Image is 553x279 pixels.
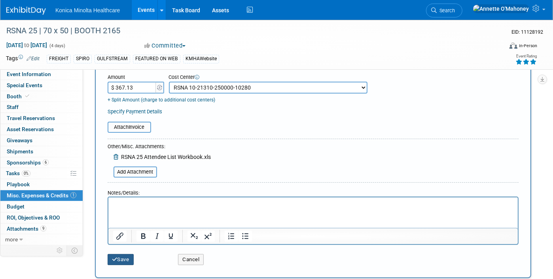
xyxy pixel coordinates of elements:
span: Konica Minolta Healthcare [55,7,120,13]
span: 1 [70,192,76,198]
span: Search [437,8,455,13]
div: Event Rating [515,54,537,58]
div: Notes/Details: [108,186,519,197]
a: more [0,234,83,245]
a: Attachments9 [0,224,83,234]
a: Sponsorships6 [0,157,83,168]
a: ROI, Objectives & ROO [0,212,83,223]
a: Budget [0,201,83,212]
div: FEATURED ON WEB [133,55,180,63]
span: Shipments [7,148,33,155]
td: Toggle Event Tabs [67,245,83,256]
span: ROI, Objectives & ROO [7,214,60,221]
span: to [23,42,30,48]
a: Shipments [0,146,83,157]
div: Other/Misc. Attachments: [108,143,211,152]
a: Misc. Expenses & Credits1 [0,190,83,201]
span: Event ID: 11128192 [511,29,543,35]
span: [DATE] [DATE] [6,42,47,49]
button: Bullet list [239,231,252,242]
span: Staff [7,104,19,110]
button: Superscript [201,231,215,242]
span: Sponsorships [7,159,49,166]
span: Giveaways [7,137,32,143]
a: Playbook [0,179,83,190]
span: 0% [22,170,30,176]
img: Annette O'Mahoney [473,4,529,13]
span: Event Information [7,71,51,77]
div: GULFSTREAM [95,55,130,63]
span: (4 days) [49,43,65,48]
div: RSNA 25 | 70 x 50 | BOOTH 2165 [4,24,492,38]
a: Asset Reservations [0,124,83,135]
span: RSNA 25 Attendee List Workbook.xls [121,154,211,160]
button: Insert/edit link [113,231,127,242]
a: Booth [0,91,83,102]
span: Travel Reservations [7,115,55,121]
div: Event Format [458,41,537,53]
td: Tags [6,54,40,63]
button: Underline [164,231,178,242]
span: Asset Reservations [7,126,54,132]
a: Giveaways [0,135,83,146]
span: more [5,236,18,243]
button: Cancel [178,254,204,265]
a: Event Information [0,69,83,80]
span: Playbook [7,181,30,187]
span: Tasks [6,170,30,176]
div: Cost Center [169,74,367,82]
button: Committed [142,42,189,50]
a: Special Events [0,80,83,91]
a: Tasks0% [0,168,83,179]
span: 6 [43,159,49,165]
div: KMHAWebsite [183,55,219,63]
button: Subscript [187,231,201,242]
span: 9 [40,225,46,231]
a: + Split Amount (charge to additional cost centers) [108,97,215,103]
span: Budget [7,203,25,210]
a: Edit [27,56,40,61]
iframe: Rich Text Area [108,197,518,228]
a: Staff [0,102,83,113]
span: Special Events [7,82,42,88]
a: Specify Payment Details [108,109,162,115]
span: Attachments [7,225,46,232]
a: Search [426,4,462,17]
img: ExhibitDay [6,7,46,15]
button: Bold [136,231,150,242]
img: Format-Inperson.png [509,42,517,49]
div: In-Person [519,43,537,49]
button: Numbered list [225,231,238,242]
button: Save [108,254,134,265]
span: Booth [7,93,31,99]
div: SPIRO [74,55,92,63]
div: FREIGHT [47,55,71,63]
i: Booth reservation complete [25,94,29,98]
button: Italic [150,231,164,242]
td: Personalize Event Tab Strip [53,245,67,256]
div: Amount [108,74,165,82]
a: Travel Reservations [0,113,83,124]
span: Misc. Expenses & Credits [7,192,76,199]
